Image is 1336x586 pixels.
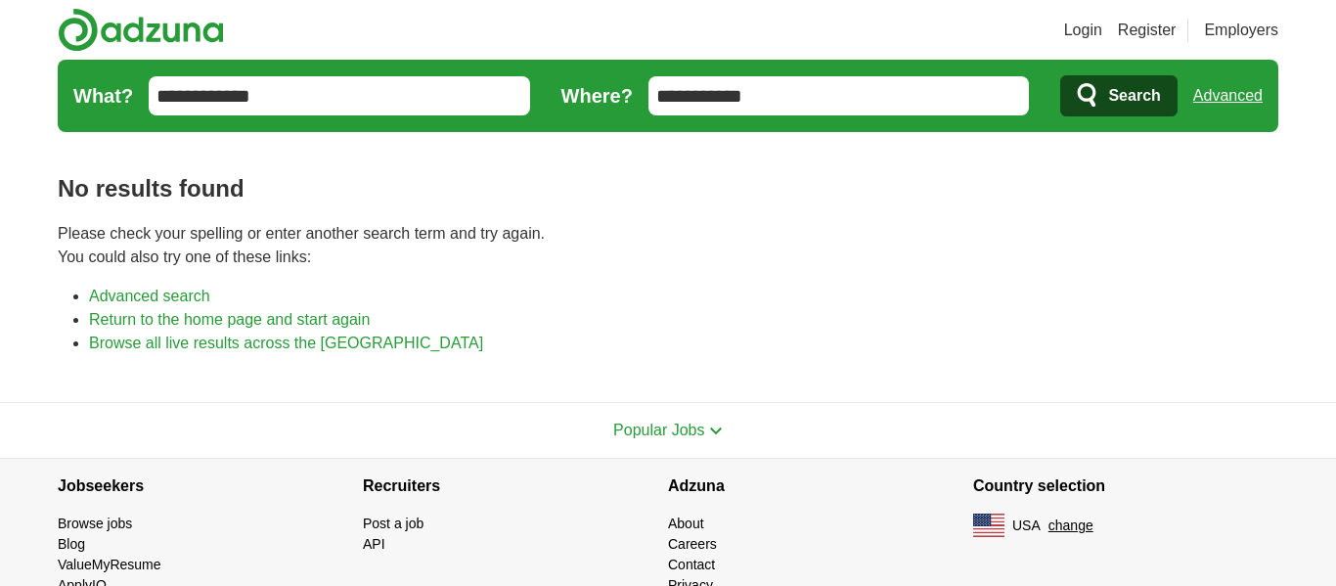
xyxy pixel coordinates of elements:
h4: Country selection [973,459,1278,514]
label: Where? [561,81,633,111]
a: About [668,516,704,531]
a: Careers [668,536,717,552]
a: Browse all live results across the [GEOGRAPHIC_DATA] [89,335,483,351]
a: Register [1118,19,1177,42]
span: Search [1108,76,1160,115]
img: toggle icon [709,427,723,435]
a: Login [1064,19,1102,42]
a: Blog [58,536,85,552]
img: Adzuna logo [58,8,224,52]
a: Advanced [1193,76,1263,115]
a: Post a job [363,516,423,531]
span: USA [1012,516,1041,536]
span: Popular Jobs [613,422,704,438]
button: change [1048,516,1093,536]
a: Contact [668,557,715,572]
a: Browse jobs [58,516,132,531]
h1: No results found [58,171,1278,206]
p: Please check your spelling or enter another search term and try again. You could also try one of ... [58,222,1278,269]
a: Return to the home page and start again [89,311,370,328]
button: Search [1060,75,1177,116]
a: Employers [1204,19,1278,42]
a: Advanced search [89,288,210,304]
a: API [363,536,385,552]
label: What? [73,81,133,111]
img: US flag [973,514,1004,537]
a: ValueMyResume [58,557,161,572]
